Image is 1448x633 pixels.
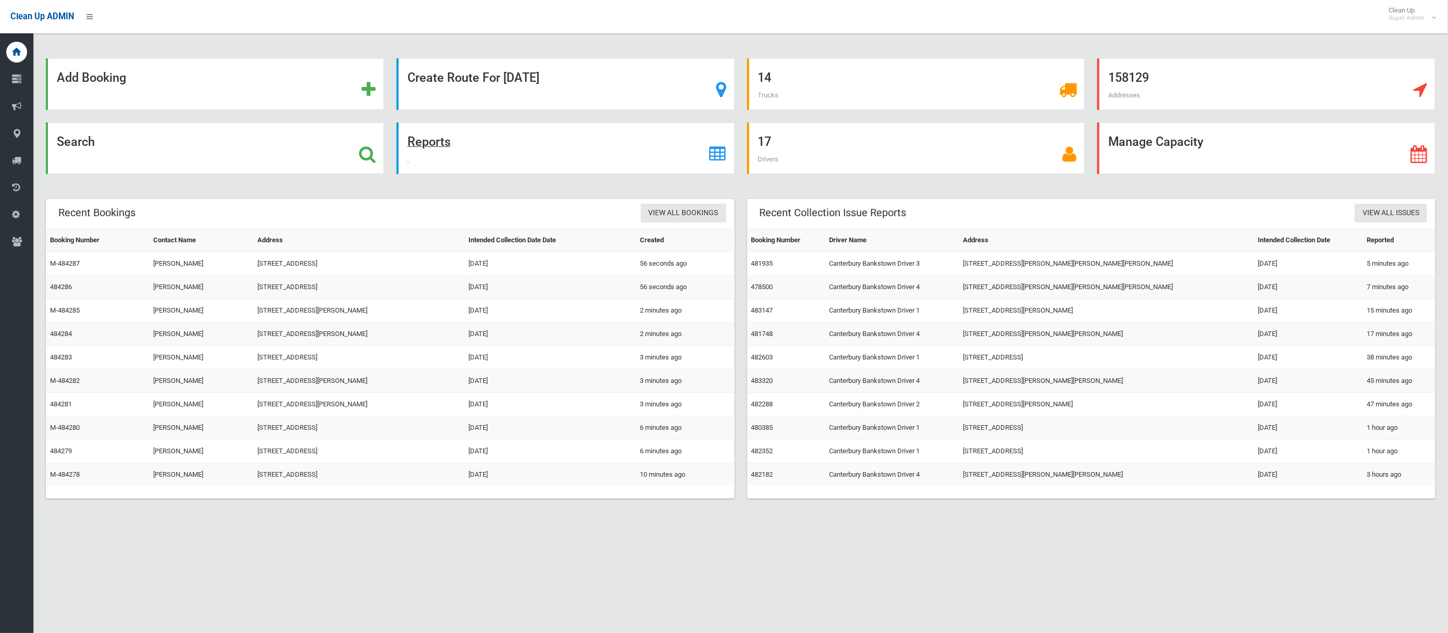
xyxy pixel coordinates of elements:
header: Recent Bookings [46,203,148,223]
td: [DATE] [465,299,636,322]
td: 7 minutes ago [1363,276,1435,299]
td: [DATE] [1254,346,1363,369]
td: [PERSON_NAME] [149,322,253,346]
a: 484281 [50,400,72,408]
span: Addresses [1108,91,1140,99]
td: [PERSON_NAME] [149,440,253,463]
a: 483147 [751,306,773,314]
a: 484283 [50,353,72,361]
a: M-484285 [50,306,80,314]
a: 482288 [751,400,773,408]
td: [DATE] [465,252,636,276]
td: [DATE] [465,416,636,440]
a: Search [46,122,384,174]
td: Canterbury Bankstown Driver 1 [825,299,959,322]
a: View All Issues [1355,204,1427,223]
td: 47 minutes ago [1363,393,1435,416]
th: Intended Collection Date [1254,229,1363,252]
td: 3 minutes ago [636,393,734,416]
td: 3 minutes ago [636,369,734,393]
td: [STREET_ADDRESS] [959,440,1254,463]
td: [DATE] [1254,440,1363,463]
td: Canterbury Bankstown Driver 4 [825,369,959,393]
td: [STREET_ADDRESS] [253,440,464,463]
td: [STREET_ADDRESS] [959,416,1254,440]
a: Add Booking [46,58,384,110]
td: [STREET_ADDRESS][PERSON_NAME][PERSON_NAME] [959,463,1254,487]
a: 483320 [751,377,773,384]
td: 56 seconds ago [636,276,734,299]
td: Canterbury Bankstown Driver 4 [825,322,959,346]
a: View All Bookings [641,204,726,223]
td: [STREET_ADDRESS][PERSON_NAME][PERSON_NAME][PERSON_NAME] [959,276,1254,299]
a: 480385 [751,424,773,431]
td: [STREET_ADDRESS][PERSON_NAME] [253,369,464,393]
a: 481748 [751,330,773,338]
strong: Create Route For [DATE] [407,70,539,85]
td: 3 minutes ago [636,346,734,369]
span: Clean Up ADMIN [10,11,74,21]
td: [PERSON_NAME] [149,369,253,393]
a: Reports [397,122,735,174]
td: [STREET_ADDRESS][PERSON_NAME] [253,322,464,346]
td: Canterbury Bankstown Driver 1 [825,416,959,440]
a: M-484287 [50,259,80,267]
a: 484284 [50,330,72,338]
td: [DATE] [1254,393,1363,416]
td: [STREET_ADDRESS][PERSON_NAME] [959,299,1254,322]
a: 482352 [751,447,773,455]
td: [STREET_ADDRESS] [253,252,464,276]
td: Canterbury Bankstown Driver 4 [825,276,959,299]
strong: Search [57,134,95,149]
td: 2 minutes ago [636,299,734,322]
td: [DATE] [465,393,636,416]
th: Contact Name [149,229,253,252]
td: [DATE] [1254,252,1363,276]
td: Canterbury Bankstown Driver 1 [825,440,959,463]
td: 56 seconds ago [636,252,734,276]
a: M-484280 [50,424,80,431]
a: M-484278 [50,470,80,478]
td: [PERSON_NAME] [149,463,253,487]
td: [DATE] [465,440,636,463]
td: [STREET_ADDRESS][PERSON_NAME][PERSON_NAME] [959,322,1254,346]
td: 10 minutes ago [636,463,734,487]
a: 158129 Addresses [1097,58,1435,110]
th: Booking Number [747,229,825,252]
span: Drivers [758,155,779,163]
a: 17 Drivers [747,122,1085,174]
td: [PERSON_NAME] [149,252,253,276]
td: Canterbury Bankstown Driver 2 [825,393,959,416]
header: Recent Collection Issue Reports [747,203,919,223]
small: Super Admin [1389,14,1425,22]
td: [STREET_ADDRESS][PERSON_NAME] [253,393,464,416]
td: 1 hour ago [1363,416,1435,440]
span: Trucks [758,91,779,99]
td: [STREET_ADDRESS] [253,346,464,369]
td: [STREET_ADDRESS][PERSON_NAME] [959,393,1254,416]
a: 482603 [751,353,773,361]
th: Intended Collection Date Date [465,229,636,252]
td: 5 minutes ago [1363,252,1435,276]
a: 481935 [751,259,773,267]
td: 1 hour ago [1363,440,1435,463]
td: [PERSON_NAME] [149,416,253,440]
th: Created [636,229,734,252]
strong: 158129 [1108,70,1149,85]
td: 17 minutes ago [1363,322,1435,346]
td: [PERSON_NAME] [149,299,253,322]
td: Canterbury Bankstown Driver 4 [825,463,959,487]
td: [DATE] [465,276,636,299]
th: Reported [1363,229,1435,252]
td: [STREET_ADDRESS] [253,276,464,299]
strong: 17 [758,134,772,149]
td: [STREET_ADDRESS] [253,416,464,440]
th: Address [959,229,1254,252]
td: [DATE] [1254,276,1363,299]
td: [STREET_ADDRESS][PERSON_NAME][PERSON_NAME] [959,369,1254,393]
td: 38 minutes ago [1363,346,1435,369]
td: [PERSON_NAME] [149,393,253,416]
td: [STREET_ADDRESS][PERSON_NAME][PERSON_NAME][PERSON_NAME] [959,252,1254,276]
th: Driver Name [825,229,959,252]
td: [DATE] [465,346,636,369]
